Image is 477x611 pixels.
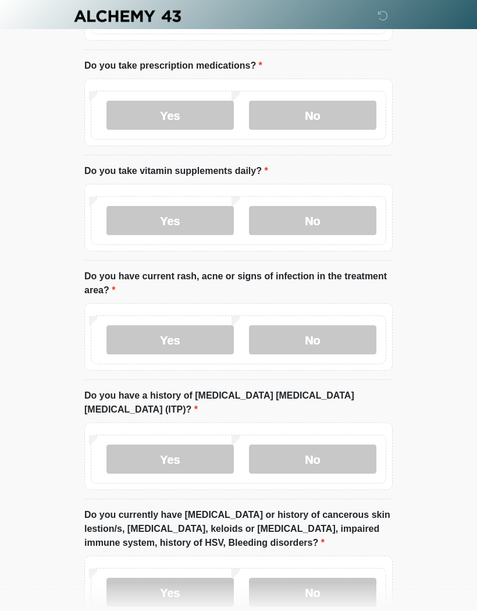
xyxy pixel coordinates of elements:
[106,445,234,474] label: Yes
[249,206,376,235] label: No
[249,101,376,130] label: No
[106,206,234,235] label: Yes
[84,164,268,178] label: Do you take vitamin supplements daily?
[73,9,182,23] img: Alchemy 43 Logo
[249,445,376,474] label: No
[249,325,376,354] label: No
[84,508,393,550] label: Do you currently have [MEDICAL_DATA] or history of cancerous skin lestion/s, [MEDICAL_DATA], kelo...
[84,59,262,73] label: Do you take prescription medications?
[106,101,234,130] label: Yes
[249,578,376,607] label: No
[106,578,234,607] label: Yes
[106,325,234,354] label: Yes
[84,389,393,417] label: Do you have a history of [MEDICAL_DATA] [MEDICAL_DATA] [MEDICAL_DATA] (ITP)?
[84,269,393,297] label: Do you have current rash, acne or signs of infection in the treatment area?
